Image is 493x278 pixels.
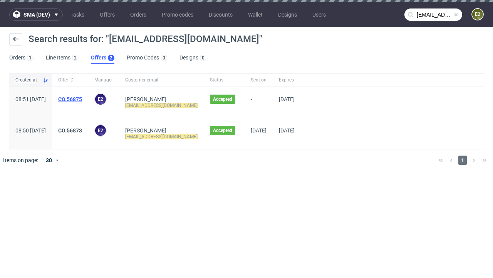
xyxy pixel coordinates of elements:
[204,8,237,21] a: Discounts
[279,96,295,102] span: [DATE]
[251,127,267,134] span: [DATE]
[273,8,302,21] a: Designs
[213,96,232,102] span: Accepted
[95,125,106,136] figcaption: e2
[127,52,167,64] a: Promo Codes0
[95,94,106,105] figcaption: e2
[15,77,40,83] span: Created at
[9,52,34,64] a: Orders1
[125,96,166,102] a: [PERSON_NAME]
[29,34,262,44] span: Search results for: "[EMAIL_ADDRESS][DOMAIN_NAME]"
[213,127,232,134] span: Accepted
[210,77,238,83] span: Status
[179,52,206,64] a: Designs0
[163,55,165,61] div: 0
[41,155,55,166] div: 30
[74,55,77,61] div: 2
[202,55,205,61] div: 0
[58,77,82,83] span: Offer ID
[243,8,267,21] a: Wallet
[126,8,151,21] a: Orders
[29,55,32,61] div: 1
[23,12,50,17] span: sma (dev)
[125,134,198,139] mark: [EMAIL_ADDRESS][DOMAIN_NAME]
[9,8,63,21] button: sma (dev)
[58,127,82,134] a: CO.56873
[279,77,295,83] span: Expires
[458,156,467,165] span: 1
[157,8,198,21] a: Promo codes
[58,96,82,102] a: CO.56875
[94,77,113,83] span: Manager
[251,96,267,108] span: -
[66,8,89,21] a: Tasks
[125,77,198,83] span: Customer email
[15,127,46,134] span: 08:50 [DATE]
[15,96,46,102] span: 08:51 [DATE]
[308,8,330,21] a: Users
[3,156,38,164] span: Items on page:
[95,8,119,21] a: Offers
[46,52,79,64] a: Line Items2
[472,9,483,20] figcaption: e2
[251,77,267,83] span: Sent on
[91,52,114,64] a: Offers2
[125,103,198,108] mark: [EMAIL_ADDRESS][DOMAIN_NAME]
[125,127,166,134] a: [PERSON_NAME]
[110,55,112,61] div: 2
[279,127,295,134] span: [DATE]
